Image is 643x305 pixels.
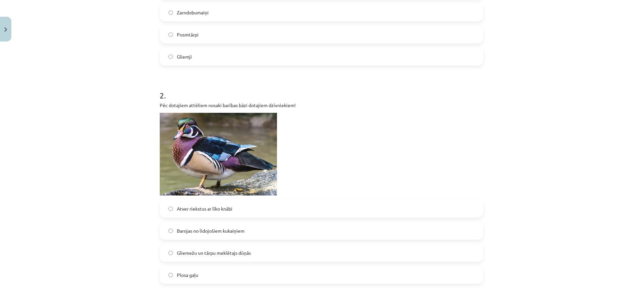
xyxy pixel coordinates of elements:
span: Zarndobumaiņi [177,9,209,16]
h1: 2 . [160,79,483,100]
span: Posmtārpi [177,31,199,38]
img: icon-close-lesson-0947bae3869378f0d4975bcd49f059093ad1ed9edebbc8119c70593378902aed.svg [4,27,7,32]
input: Barojas no lidojošiem kukaiņiem [168,229,173,233]
input: Zarndobumaiņi [168,10,173,15]
span: Plosa gaļu [177,272,198,279]
input: Gliemji [168,55,173,59]
span: Barojas no lidojošiem kukaiņiem [177,227,244,234]
input: Gliemežu un tārpu meklētajs dūņās [168,251,173,255]
input: Atver riekstus ar līko knābi [168,207,173,211]
span: Gliemežu un tārpu meklētajs dūņās [177,249,251,256]
p: Pēc dotajiem attēliem nosaki barības bāzi dotajiem dzīvniekiem! [160,102,483,109]
span: Gliemji [177,53,192,60]
span: Atver riekstus ar līko knābi [177,205,232,212]
input: Plosa gaļu [168,273,173,277]
input: Posmtārpi [168,32,173,37]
